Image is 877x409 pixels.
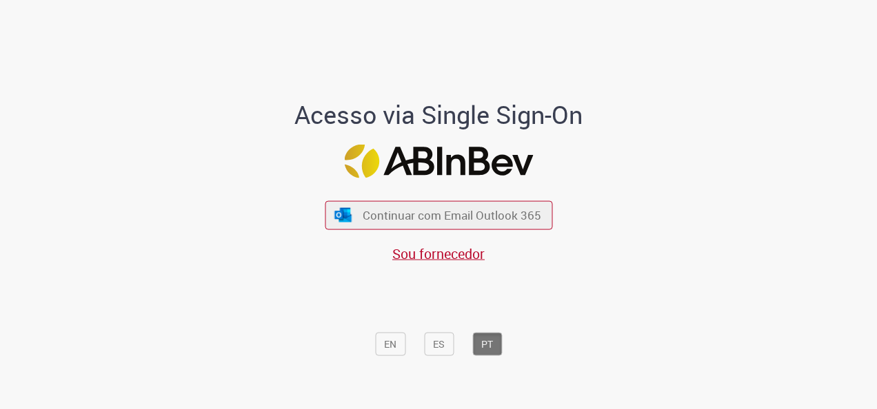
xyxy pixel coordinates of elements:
[472,332,502,355] button: PT
[325,201,552,229] button: ícone Azure/Microsoft 360 Continuar com Email Outlook 365
[334,207,353,222] img: ícone Azure/Microsoft 360
[392,244,485,262] a: Sou fornecedor
[248,101,630,128] h1: Acesso via Single Sign-On
[344,145,533,178] img: Logo ABInBev
[424,332,454,355] button: ES
[375,332,405,355] button: EN
[363,207,541,223] span: Continuar com Email Outlook 365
